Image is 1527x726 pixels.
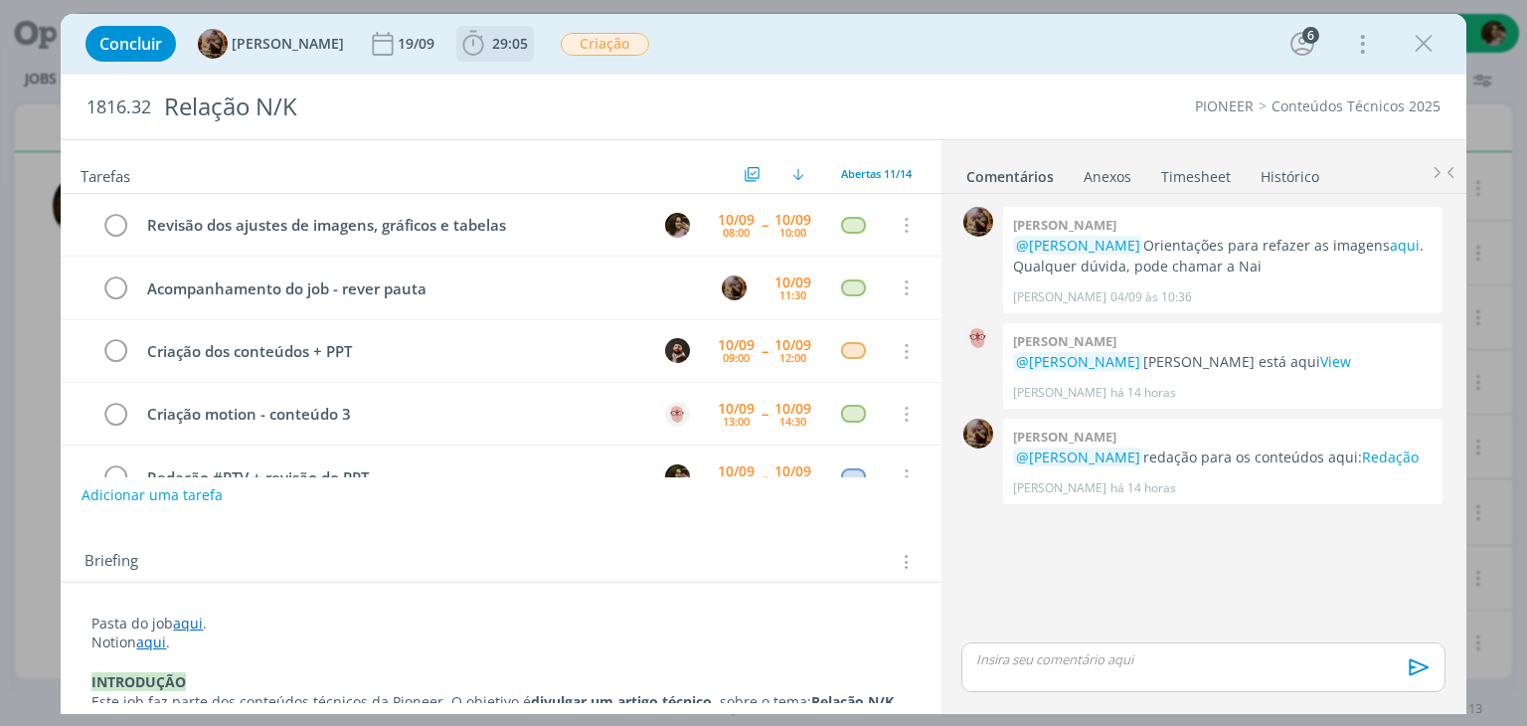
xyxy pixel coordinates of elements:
span: -- [762,218,767,232]
div: 10:00 [779,227,806,238]
div: 08:00 [723,227,750,238]
p: [PERSON_NAME] [1013,384,1106,402]
button: 29:05 [457,28,533,60]
div: 09:00 [723,352,750,363]
div: 10/09 [774,338,811,352]
a: aqui [136,633,166,651]
button: A[PERSON_NAME] [198,29,344,59]
button: N [663,461,693,491]
span: Tarefas [81,162,130,186]
span: Abertas 11/14 [841,166,912,181]
button: 6 [1286,28,1318,60]
span: @[PERSON_NAME] [1016,236,1140,255]
button: Criação [560,32,650,57]
div: 10/09 [718,464,755,478]
p: [PERSON_NAME] [1013,288,1106,306]
span: há 14 horas [1110,479,1176,497]
span: -- [762,469,767,483]
img: A [963,419,993,449]
span: -- [762,344,767,358]
div: Anexos [1084,167,1131,187]
div: Criação motion - conteúdo 3 [138,402,646,427]
button: Concluir [85,26,176,62]
span: 04/09 às 10:36 [1110,288,1192,306]
a: aqui [1390,236,1420,255]
img: D [665,338,690,363]
button: A [663,399,693,429]
div: 10/09 [774,213,811,227]
img: N [665,213,690,238]
b: [PERSON_NAME] [1013,332,1116,350]
div: Redação #PTV + revisão do PPT [138,465,646,490]
strong: INTRODUÇÃO [91,672,186,691]
div: 10/09 [718,338,755,352]
a: View [1320,352,1351,371]
img: N [665,464,690,489]
div: 19/09 [398,37,438,51]
img: A [963,323,993,353]
div: Criação dos conteúdos + PPT [138,339,646,364]
button: D [663,336,693,366]
div: 10/09 [774,464,811,478]
div: 11:30 [779,289,806,300]
button: A [720,272,750,302]
strong: divulgar um [531,692,613,711]
span: -- [762,407,767,421]
img: A [963,207,993,237]
button: N [663,210,693,240]
div: Acompanhamento do job - rever pauta [138,276,703,301]
span: 29:05 [492,34,528,53]
a: Redação [1362,448,1419,466]
span: Este job faz parte dos conteúdos técnicos da Pioneer. O objetivo é [91,692,531,711]
span: Criação [561,33,649,56]
img: A [722,275,747,300]
span: 1816.32 [86,96,151,118]
span: @[PERSON_NAME] [1016,352,1140,371]
div: 6 [1302,27,1319,44]
a: Histórico [1260,158,1320,187]
p: [PERSON_NAME] [1013,479,1106,497]
span: , sobre o tema: [712,692,811,711]
strong: Relação N/K. [811,692,898,711]
div: 10/09 [718,402,755,416]
div: 10/09 [718,213,755,227]
a: Comentários [965,158,1055,187]
div: 10/09 [774,402,811,416]
p: Orientações para refazer as imagens . Qualquer dúvida, pode chamar a Nai [1013,236,1433,276]
div: Relação N/K [155,83,868,131]
span: @[PERSON_NAME] [1016,448,1140,466]
p: Notion . [91,633,910,652]
div: 12:00 [779,352,806,363]
strong: artigo técnico [617,692,712,711]
img: A [198,29,228,59]
p: redação para os conteúdos aqui: [1013,448,1433,467]
a: PIONEER [1195,96,1254,115]
span: há 14 horas [1110,384,1176,402]
div: Revisão dos ajustes de imagens, gráficos e tabelas [138,213,646,238]
b: [PERSON_NAME] [1013,216,1116,234]
button: Adicionar uma tarefa [81,477,224,513]
p: Pasta do job . [91,614,910,634]
a: Conteúdos Técnicos 2025 [1272,96,1441,115]
b: [PERSON_NAME] [1013,428,1116,446]
span: Briefing [85,549,138,575]
span: [PERSON_NAME] [232,37,344,51]
p: [PERSON_NAME] está aqui [1013,352,1433,372]
div: 13:00 [723,416,750,427]
span: Concluir [99,36,162,52]
div: 14:30 [779,416,806,427]
a: Timesheet [1160,158,1232,187]
img: A [665,402,690,427]
img: arrow-down.svg [792,168,804,180]
a: aqui [173,614,203,633]
div: dialog [61,14,1465,714]
div: 10/09 [774,275,811,289]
